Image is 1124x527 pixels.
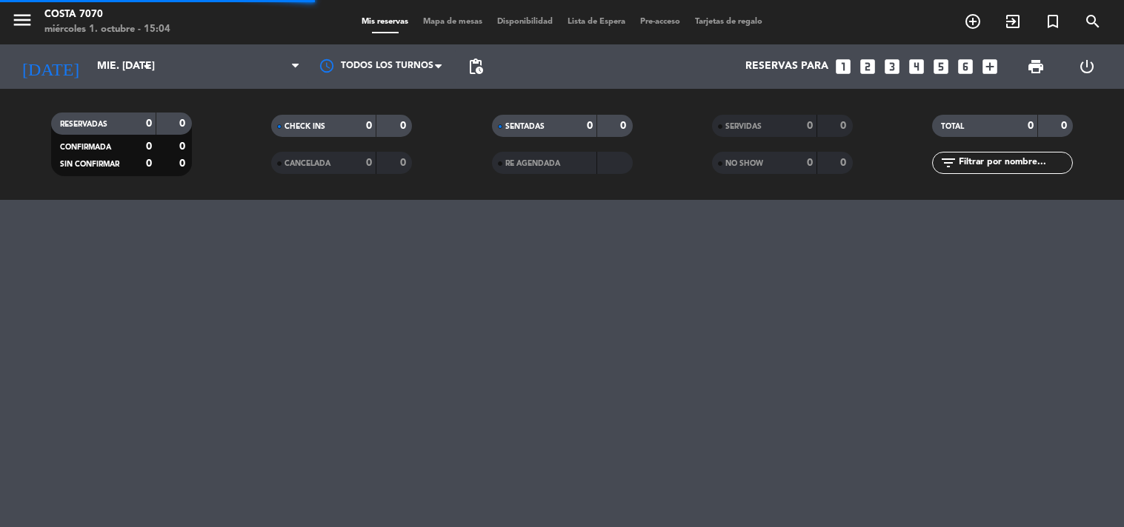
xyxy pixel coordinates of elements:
span: RE AGENDADA [505,160,560,167]
span: CONFIRMADA [60,144,111,151]
span: Tarjetas de regalo [688,18,770,26]
input: Filtrar por nombre... [957,155,1072,171]
button: menu [11,9,33,36]
strong: 0 [179,118,188,129]
strong: 0 [840,158,849,168]
span: Reservas para [745,61,828,73]
i: add_box [980,57,1000,76]
strong: 0 [807,121,813,131]
span: SENTADAS [505,123,545,130]
i: search [1084,13,1102,30]
i: looks_5 [931,57,951,76]
span: RESERVADAS [60,121,107,128]
i: filter_list [940,154,957,172]
strong: 0 [807,158,813,168]
div: LOG OUT [1062,44,1113,89]
strong: 0 [366,121,372,131]
div: miércoles 1. octubre - 15:04 [44,22,170,37]
strong: 0 [400,121,409,131]
strong: 0 [1028,121,1034,131]
span: SERVIDAS [725,123,762,130]
i: looks_two [858,57,877,76]
span: CHECK INS [285,123,325,130]
i: power_settings_new [1078,58,1096,75]
strong: 0 [146,158,152,169]
i: [DATE] [11,50,90,83]
strong: 0 [146,118,152,129]
i: arrow_drop_down [138,58,156,75]
strong: 0 [179,141,188,152]
strong: 0 [400,158,409,168]
span: CANCELADA [285,160,330,167]
span: SIN CONFIRMAR [60,161,119,168]
i: turned_in_not [1044,13,1062,30]
i: add_circle_outline [964,13,982,30]
i: looks_6 [956,57,975,76]
i: looks_3 [882,57,902,76]
strong: 0 [146,141,152,152]
span: pending_actions [467,58,485,75]
span: TOTAL [941,123,964,130]
span: NO SHOW [725,160,763,167]
span: Pre-acceso [633,18,688,26]
strong: 0 [179,158,188,169]
strong: 0 [620,121,629,131]
strong: 0 [840,121,849,131]
span: Mis reservas [354,18,416,26]
div: Costa 7070 [44,7,170,22]
i: exit_to_app [1004,13,1022,30]
strong: 0 [1061,121,1070,131]
span: Disponibilidad [490,18,560,26]
i: menu [11,9,33,31]
span: Lista de Espera [560,18,633,26]
i: looks_4 [907,57,926,76]
span: print [1027,58,1045,75]
i: looks_one [834,57,853,76]
strong: 0 [366,158,372,168]
span: Mapa de mesas [416,18,490,26]
strong: 0 [587,121,593,131]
